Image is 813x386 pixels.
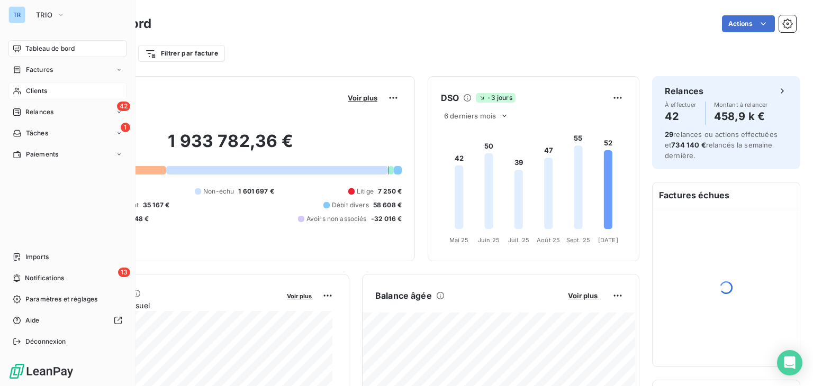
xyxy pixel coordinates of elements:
h2: 1 933 782,36 € [60,131,402,162]
span: À effectuer [665,102,697,108]
span: Litige [357,187,374,196]
h6: Factures échues [653,182,800,208]
tspan: Août 25 [537,236,560,244]
a: Aide [8,312,127,329]
img: Logo LeanPay [8,363,74,380]
span: 35 167 € [143,200,169,210]
span: Voir plus [287,292,312,300]
span: Voir plus [348,94,377,102]
span: Clients [26,86,47,96]
tspan: Sept. 25 [566,236,590,244]
tspan: [DATE] [598,236,618,244]
h4: 42 [665,108,697,125]
span: Non-échu [203,187,234,196]
h6: Relances [665,85,703,97]
tspan: Juin 25 [478,236,500,244]
button: Filtrer par facture [138,45,225,62]
div: TR [8,6,25,23]
span: 7 250 € [378,187,402,196]
span: Imports [25,252,49,262]
span: Relances [25,107,53,117]
h6: Balance âgée [375,289,432,302]
span: Avoirs non associés [306,214,367,224]
span: 13 [118,268,130,277]
div: Open Intercom Messenger [777,350,802,375]
span: -3 jours [476,93,515,103]
span: 42 [117,102,130,111]
span: 6 derniers mois [444,112,496,120]
span: Voir plus [568,291,598,300]
span: 734 140 € [671,141,706,149]
button: Voir plus [565,291,601,300]
span: 1 601 697 € [238,187,274,196]
span: Tâches [26,128,48,138]
tspan: Mai 25 [449,236,469,244]
span: Notifications [25,273,64,283]
span: TRIO [36,11,52,19]
span: Paramètres et réglages [25,295,97,304]
h6: DSO [441,91,459,104]
span: 58 608 € [373,200,402,210]
span: Montant à relancer [714,102,768,108]
button: Actions [722,15,775,32]
span: 29 [665,130,673,139]
span: Tableau de bord [25,44,75,53]
button: Voir plus [345,93,381,103]
span: -32 016 € [371,214,402,224]
span: Chiffre d'affaires mensuel [60,300,279,311]
button: Voir plus [284,291,315,300]
span: Débit divers [332,200,369,210]
h4: 458,9 k € [714,108,768,125]
tspan: Juil. 25 [508,236,529,244]
span: Factures [26,65,53,75]
span: 1 [121,123,130,132]
span: Paiements [26,150,58,159]
span: Déconnexion [25,337,66,346]
span: relances ou actions effectuées et relancés la semaine dernière. [665,130,778,160]
span: Aide [25,316,40,325]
